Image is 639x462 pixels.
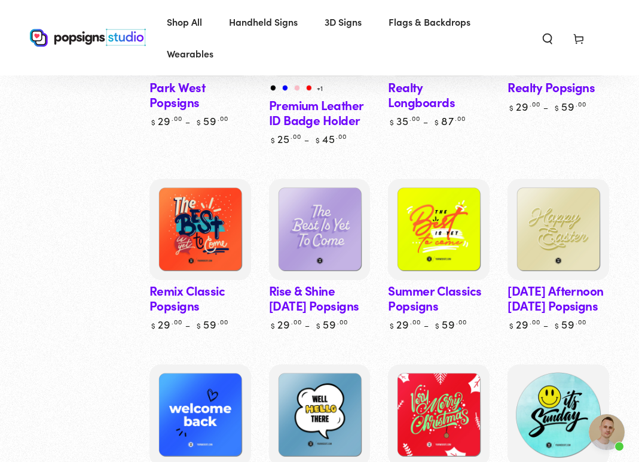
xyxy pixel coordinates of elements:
img: Popsigns Studio [30,29,146,47]
a: 3D Signs [316,6,371,38]
small: +1 [317,83,323,93]
span: Shop All [167,13,202,31]
span: Flags & Backdrops [389,13,470,31]
a: +1 [317,83,323,92]
a: Sunday Afternoon Easter PopsignsSunday Afternoon Easter Popsigns [507,179,609,281]
span: Handheld Signs [229,13,298,31]
a: Shop All [158,6,211,38]
span: Wearables [167,45,213,62]
a: Handheld Signs [220,6,307,38]
span: 3D Signs [325,13,362,31]
a: Remix Classic PopsignsRemix Classic Popsigns [149,179,251,281]
a: Wearables [158,38,222,69]
a: Open chat [589,414,625,450]
a: Summer Classics PopsignsSummer Classics Popsigns [388,179,490,281]
a: Flags & Backdrops [380,6,479,38]
a: Rise &amp; Shine Easter PopsignsRise &amp; Shine Easter Popsigns [269,179,371,281]
summary: Search our site [532,25,563,51]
